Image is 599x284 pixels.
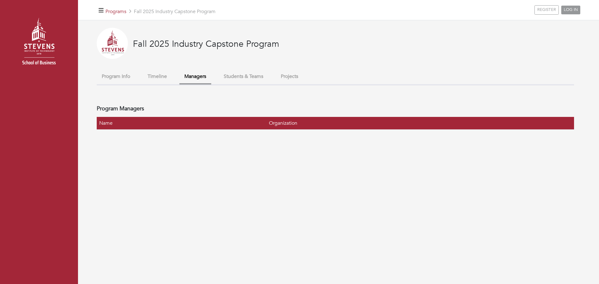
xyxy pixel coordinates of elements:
[534,5,559,15] a: REGISTER
[105,9,216,15] h5: Fall 2025 Industry Capstone Program
[179,70,211,84] button: Managers
[6,11,72,76] img: stevens_logo.png
[276,70,303,83] button: Projects
[266,117,574,130] th: Organization
[97,105,144,112] h4: Program Managers
[133,39,279,50] h3: Fall 2025 Industry Capstone Program
[143,70,172,83] button: Timeline
[105,8,126,15] a: Programs
[219,70,268,83] button: Students & Teams
[97,117,266,130] th: Name
[561,6,580,14] a: LOG IN
[97,28,128,59] img: 2025-04-24%20134207.png
[97,70,135,83] button: Program Info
